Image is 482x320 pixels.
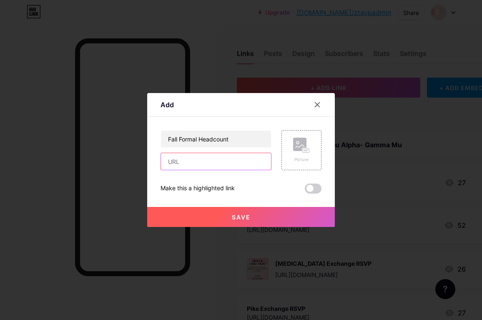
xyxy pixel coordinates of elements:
[161,153,271,170] input: URL
[161,184,235,194] div: Make this a highlighted link
[147,207,335,227] button: Save
[232,214,251,221] span: Save
[161,100,174,110] div: Add
[161,131,271,147] input: Title
[293,156,310,163] div: Picture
